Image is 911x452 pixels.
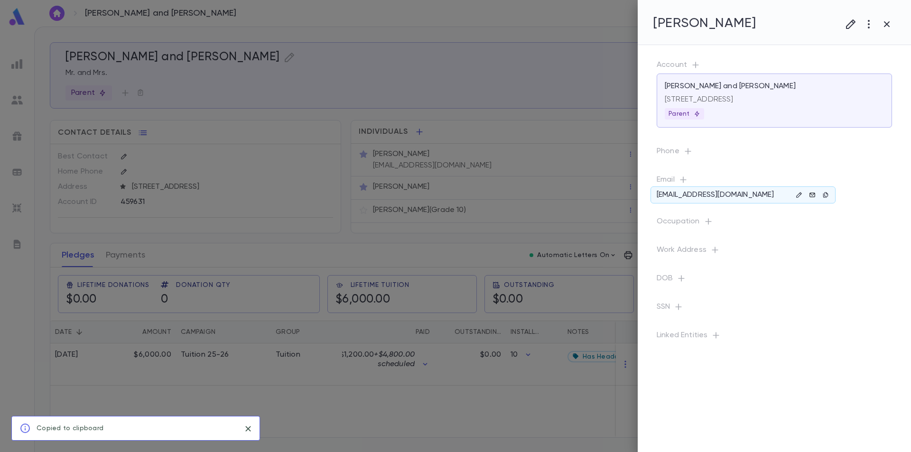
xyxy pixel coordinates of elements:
[669,110,700,118] p: Parent
[665,82,796,91] p: [PERSON_NAME] and [PERSON_NAME]
[657,274,892,287] p: DOB
[657,245,892,258] p: Work Address
[657,217,892,230] p: Occupation
[657,147,892,160] p: Phone
[37,419,103,437] div: Copied to clipboard
[657,302,892,315] p: SSN
[657,175,892,188] p: Email
[657,60,892,74] p: Account
[665,95,884,104] p: [STREET_ADDRESS]
[657,190,774,200] p: [EMAIL_ADDRESS][DOMAIN_NAME]
[241,421,256,436] button: close
[657,331,892,344] p: Linked Entities
[653,15,756,31] h4: [PERSON_NAME]
[665,108,704,120] div: Parent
